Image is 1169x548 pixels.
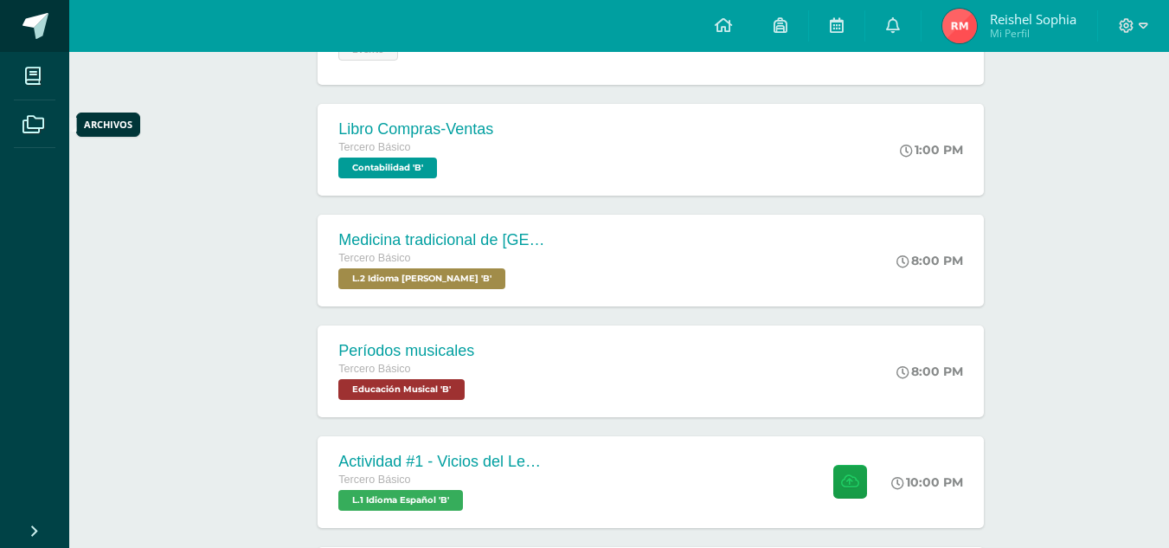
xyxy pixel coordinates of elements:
[942,9,977,43] img: 0b318f98f042d2ed662520fecf106ed1.png
[990,26,1076,41] span: Mi Perfil
[896,253,963,268] div: 8:00 PM
[338,158,437,178] span: Contabilidad 'B'
[896,364,963,379] div: 8:00 PM
[338,490,463,511] span: L.1 Idioma Español 'B'
[338,231,546,249] div: Medicina tradicional de [GEOGRAPHIC_DATA]
[900,142,963,158] div: 1:00 PM
[338,120,493,139] div: Libro Compras-Ventas
[338,474,410,486] span: Tercero Básico
[990,10,1076,28] span: Reishel Sophia
[891,474,963,490] div: 10:00 PM
[338,379,465,400] span: Educación Musical 'B'
[338,363,410,375] span: Tercero Básico
[84,118,132,131] div: Archivos
[338,453,546,471] div: Actividad #1 - Vicios del LenguaJe
[338,252,410,264] span: Tercero Básico
[338,342,474,360] div: Períodos musicales
[338,268,505,289] span: L.2 Idioma Maya Kaqchikel 'B'
[338,141,410,153] span: Tercero Básico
